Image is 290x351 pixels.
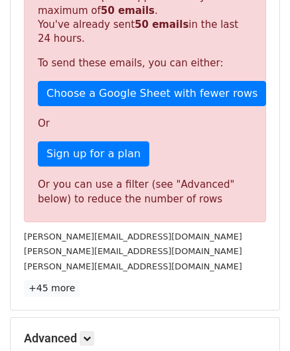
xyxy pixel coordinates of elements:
h5: Advanced [24,331,266,346]
small: [PERSON_NAME][EMAIL_ADDRESS][DOMAIN_NAME] [24,261,242,271]
strong: 50 emails [135,19,188,31]
a: +45 more [24,280,80,297]
small: [PERSON_NAME][EMAIL_ADDRESS][DOMAIN_NAME] [24,232,242,242]
iframe: Chat Widget [224,287,290,351]
strong: 50 emails [101,5,155,17]
a: Choose a Google Sheet with fewer rows [38,81,266,106]
a: Sign up for a plan [38,141,149,167]
p: Or [38,117,252,131]
div: Or you can use a filter (see "Advanced" below) to reduce the number of rows [38,177,252,207]
p: To send these emails, you can either: [38,56,252,70]
small: [PERSON_NAME][EMAIL_ADDRESS][DOMAIN_NAME] [24,246,242,256]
